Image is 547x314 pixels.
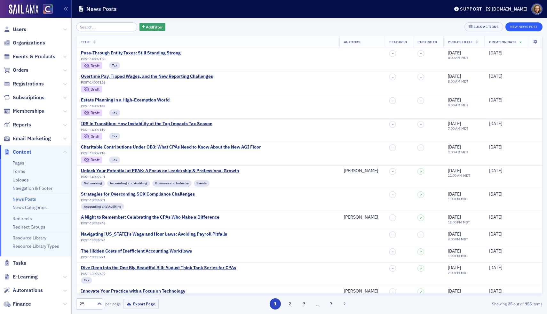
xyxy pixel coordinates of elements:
[4,53,55,60] a: Events & Products
[448,121,461,126] span: [DATE]
[13,287,43,294] span: Automations
[4,80,44,87] a: Registrations
[392,267,394,270] span: –
[81,40,91,44] span: Title
[4,108,44,115] a: Memberships
[489,231,502,237] span: [DATE]
[460,237,468,241] span: MDT
[123,299,159,309] button: Export Page
[448,254,460,258] time: 1:00 PM
[4,39,45,46] a: Organizations
[81,203,124,210] div: Accounting and Auditing
[448,214,461,220] span: [DATE]
[460,79,469,84] span: MDT
[13,121,31,128] span: Reports
[392,216,394,220] span: –
[448,270,460,275] time: 2:00 PM
[81,74,213,79] a: Overtime Pay, Tipped Wages, and the New Reporting Challenges
[420,233,422,237] span: –
[13,260,26,267] span: Tasks
[392,290,394,294] span: –
[473,25,498,28] div: Bulk Actions
[507,301,513,307] strong: 25
[392,122,394,126] span: –
[4,301,31,308] a: Finance
[81,231,227,237] a: Navigating [US_STATE]’s Wage and Hour Laws: Avoiding Payroll Pitfalls
[460,254,468,258] span: MDT
[344,214,378,220] a: [PERSON_NAME]
[4,287,43,294] a: Automations
[460,197,468,201] span: MDT
[12,196,36,202] a: News Posts
[4,121,31,128] a: Reports
[81,121,212,127] a: IRS in Transition: How Instability at the Top Impacts Tax Season
[344,288,378,294] a: [PERSON_NAME]
[392,99,394,103] span: –
[392,75,394,79] span: –
[448,97,461,103] span: [DATE]
[81,191,195,197] a: Strategies for Overcoming SOX Compliance Challenges
[389,40,407,44] span: Featured
[489,144,502,150] span: [DATE]
[420,146,422,150] span: –
[448,103,460,107] time: 8:00 AM
[13,108,44,115] span: Memberships
[392,233,394,237] span: –
[460,6,482,12] div: Support
[81,288,185,294] a: Innovate Your Practice with a Focus on Technology
[505,22,543,31] button: New News Post
[486,7,530,11] button: [DOMAIN_NAME]
[81,265,236,271] div: Dive Deep into the One Big Beautiful Bill: August Think Tank Series for CPAs
[489,265,502,270] span: [DATE]
[81,50,181,56] div: Pass-Through Entity Taxes: Still Standing Strong
[4,149,31,156] a: Content
[12,235,46,241] a: Resource Library
[392,301,543,307] div: Showing out of items
[505,23,543,29] a: New News Post
[489,97,502,103] span: [DATE]
[448,265,461,270] span: [DATE]
[81,128,212,132] div: POST-14007119
[13,135,51,142] span: Email Marketing
[448,237,460,241] time: 4:00 PM
[464,22,503,31] button: Bulk Actions
[81,238,227,242] div: POST-13996074
[448,126,460,131] time: 7:00 AM
[489,50,502,56] span: [DATE]
[448,191,461,197] span: [DATE]
[344,40,361,44] span: Authors
[448,173,462,178] time: 11:00 AM
[489,121,502,126] span: [DATE]
[13,273,38,280] span: E-Learning
[86,5,117,13] h1: News Posts
[524,301,533,307] strong: 155
[109,133,120,140] div: Tax
[81,86,102,93] div: Draft
[313,301,322,307] span: …
[420,75,422,79] span: –
[81,157,102,163] div: Draft
[12,224,45,230] a: Redirect Groups
[81,144,261,150] div: Charitable Contributions Under OB3: What CPAs Need to Know About the New AGI Floor
[448,220,462,224] time: 12:00 PM
[13,67,28,74] span: Orders
[4,135,51,142] a: Email Marketing
[489,248,502,254] span: [DATE]
[105,301,121,307] label: per page
[109,62,120,69] div: Tax
[81,255,192,259] div: POST-13995771
[109,157,120,163] div: Tax
[13,26,26,33] span: Users
[4,67,28,74] a: Orders
[489,288,502,294] span: [DATE]
[489,73,502,79] span: [DATE]
[76,22,137,31] input: Search…
[81,180,105,187] div: Networking
[38,4,53,15] a: View Homepage
[13,301,31,308] span: Finance
[9,4,38,15] a: SailAMX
